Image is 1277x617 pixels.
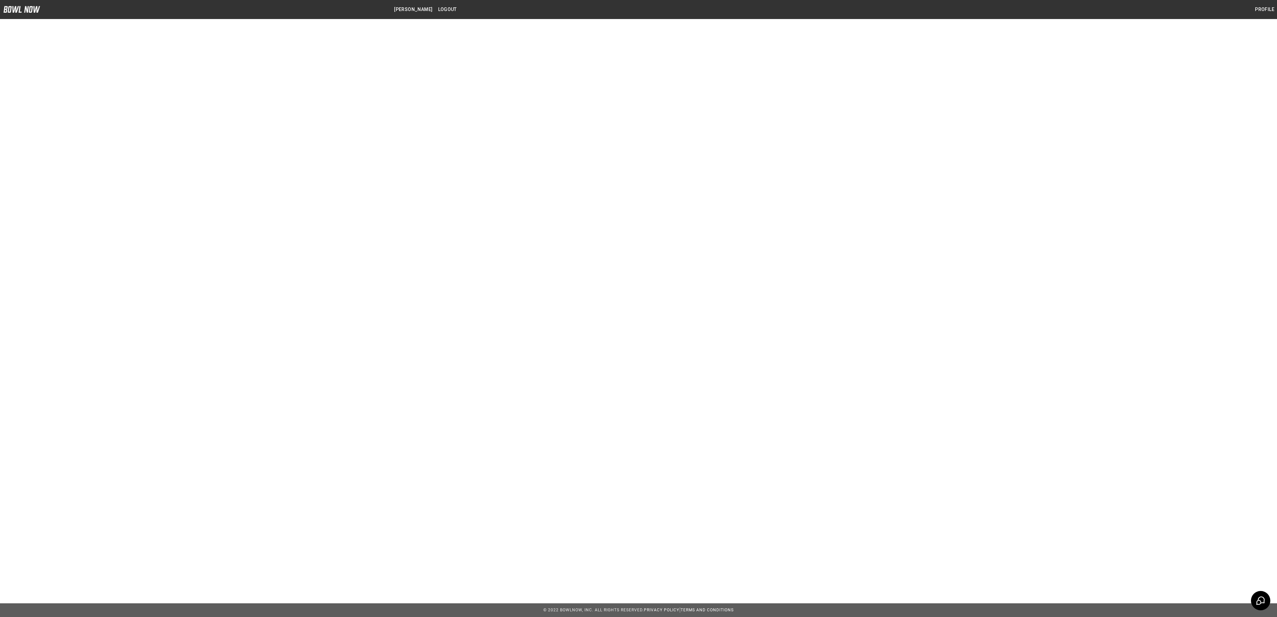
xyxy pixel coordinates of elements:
a: Terms and Conditions [681,608,734,612]
span: © 2022 BowlNow, Inc. All Rights Reserved. [543,608,644,612]
button: Logout [435,3,460,16]
a: Privacy Policy [644,608,679,612]
button: [PERSON_NAME] [391,3,435,16]
button: Profile [1252,3,1277,16]
img: logo [3,6,40,13]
